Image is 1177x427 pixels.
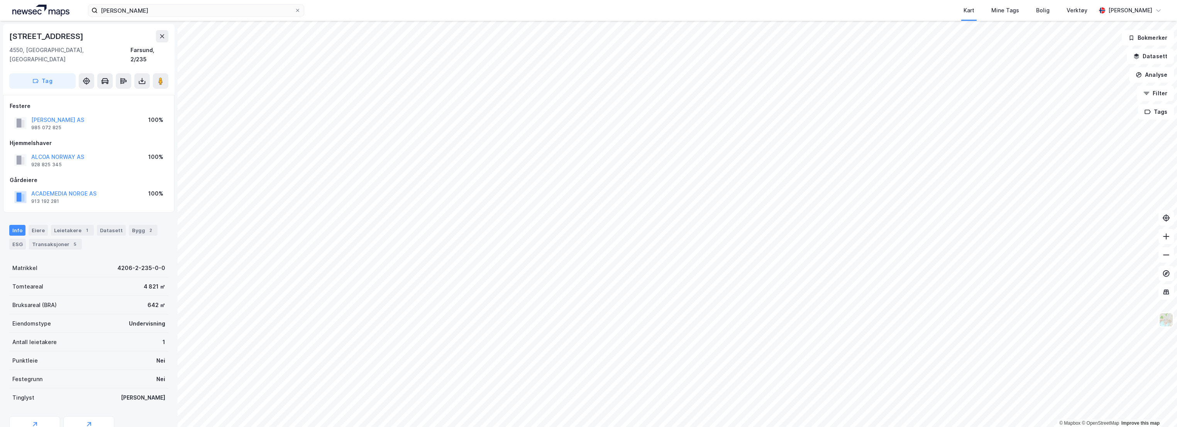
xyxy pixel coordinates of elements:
[12,263,37,273] div: Matrikkel
[129,225,157,236] div: Bygg
[163,338,165,347] div: 1
[31,125,61,131] div: 985 072 825
[83,226,91,234] div: 1
[9,73,76,89] button: Tag
[12,5,69,16] img: logo.a4113a55bc3d86da70a041830d287a7e.svg
[12,375,42,384] div: Festegrunn
[12,338,57,347] div: Antall leietakere
[12,356,38,365] div: Punktleie
[1121,420,1160,426] a: Improve this map
[1129,67,1174,83] button: Analyse
[12,282,43,291] div: Tomteareal
[31,198,59,204] div: 913 192 281
[147,226,154,234] div: 2
[117,263,165,273] div: 4206-2-235-0-0
[97,225,126,236] div: Datasett
[156,375,165,384] div: Nei
[148,152,163,162] div: 100%
[98,5,295,16] input: Søk på adresse, matrikkel, gårdeiere, leietakere eller personer
[1108,6,1152,15] div: [PERSON_NAME]
[1138,390,1177,427] div: Kontrollprogram for chat
[10,138,168,148] div: Hjemmelshaver
[1127,49,1174,64] button: Datasett
[9,239,26,250] div: ESG
[9,225,25,236] div: Info
[156,356,165,365] div: Nei
[1082,420,1119,426] a: OpenStreetMap
[129,319,165,328] div: Undervisning
[1138,104,1174,120] button: Tags
[9,30,85,42] div: [STREET_ADDRESS]
[144,282,165,291] div: 4 821 ㎡
[148,189,163,198] div: 100%
[1138,390,1177,427] iframe: Chat Widget
[12,300,57,310] div: Bruksareal (BRA)
[964,6,974,15] div: Kart
[1059,420,1080,426] a: Mapbox
[10,101,168,111] div: Festere
[147,300,165,310] div: 642 ㎡
[121,393,165,402] div: [PERSON_NAME]
[991,6,1019,15] div: Mine Tags
[29,239,82,250] div: Transaksjoner
[1137,86,1174,101] button: Filter
[71,240,79,248] div: 5
[1159,312,1174,327] img: Z
[130,46,168,64] div: Farsund, 2/235
[10,176,168,185] div: Gårdeiere
[1067,6,1087,15] div: Verktøy
[31,162,62,168] div: 928 825 345
[12,393,34,402] div: Tinglyst
[1036,6,1050,15] div: Bolig
[148,115,163,125] div: 100%
[9,46,130,64] div: 4550, [GEOGRAPHIC_DATA], [GEOGRAPHIC_DATA]
[29,225,48,236] div: Eiere
[1122,30,1174,46] button: Bokmerker
[12,319,51,328] div: Eiendomstype
[51,225,94,236] div: Leietakere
